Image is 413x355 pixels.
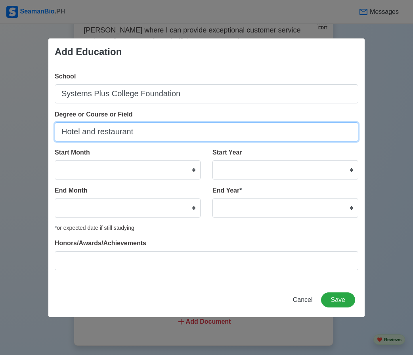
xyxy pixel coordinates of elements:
span: School [55,73,76,80]
label: End Year [212,186,242,195]
span: Cancel [293,296,313,303]
span: Honors/Awards/Achievements [55,240,146,246]
label: Start Month [55,148,90,157]
input: Ex: PMI Colleges Bohol [55,84,358,103]
div: or expected date if still studying [55,224,358,232]
button: Cancel [288,292,318,307]
span: Degree or Course or Field [55,111,133,118]
div: Add Education [55,45,122,59]
label: Start Year [212,148,242,157]
label: End Month [55,186,88,195]
button: Save [321,292,355,307]
input: Ex: BS in Marine Transportation [55,122,358,141]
